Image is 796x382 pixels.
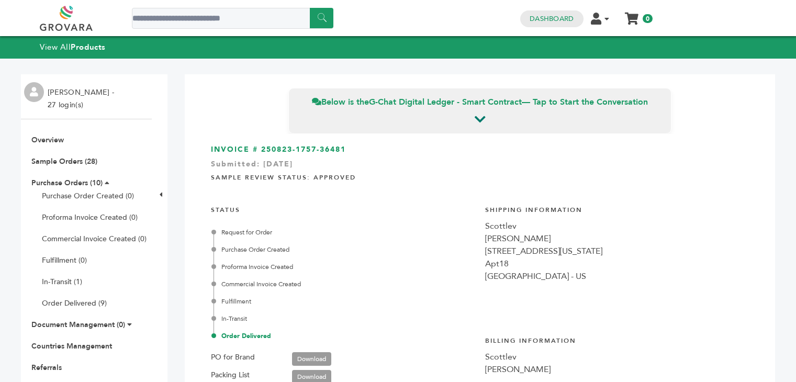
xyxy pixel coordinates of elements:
[485,270,749,283] div: [GEOGRAPHIC_DATA] - US
[42,298,107,308] a: Order Delivered (9)
[42,191,134,201] a: Purchase Order Created (0)
[292,352,331,366] a: Download
[31,341,112,351] a: Countries Management
[42,212,138,222] a: Proforma Invoice Created (0)
[530,14,574,24] a: Dashboard
[31,178,103,188] a: Purchase Orders (10)
[214,228,475,237] div: Request for Order
[485,198,749,220] h4: Shipping Information
[485,245,749,257] div: [STREET_ADDRESS][US_STATE]
[214,314,475,323] div: In-Transit
[485,351,749,363] div: Scottlev
[485,329,749,351] h4: Billing Information
[24,82,44,102] img: profile.png
[42,255,87,265] a: Fulfillment (0)
[485,257,749,270] div: Apt18
[312,96,648,108] span: Below is the — Tap to Start the Conversation
[31,135,64,145] a: Overview
[211,369,250,381] label: Packing List
[214,297,475,306] div: Fulfillment
[485,232,749,245] div: [PERSON_NAME]
[42,277,82,287] a: In-Transit (1)
[48,86,117,111] li: [PERSON_NAME] - 27 login(s)
[369,96,522,108] strong: G-Chat Digital Ledger - Smart Contract
[211,351,255,364] label: PO for Brand
[31,156,97,166] a: Sample Orders (28)
[211,144,749,155] h3: INVOICE # 250823-1757-36481
[485,363,749,376] div: [PERSON_NAME]
[132,8,333,29] input: Search a product or brand...
[31,363,62,373] a: Referrals
[214,262,475,272] div: Proforma Invoice Created
[31,320,125,330] a: Document Management (0)
[71,42,105,52] strong: Products
[626,9,638,20] a: My Cart
[643,14,653,23] span: 0
[42,234,147,244] a: Commercial Invoice Created (0)
[211,159,749,175] div: Submitted: [DATE]
[211,198,475,220] h4: STATUS
[211,165,749,187] h4: Sample Review Status: Approved
[40,42,106,52] a: View AllProducts
[214,331,475,341] div: Order Delivered
[485,220,749,232] div: Scottlev
[214,279,475,289] div: Commercial Invoice Created
[214,245,475,254] div: Purchase Order Created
